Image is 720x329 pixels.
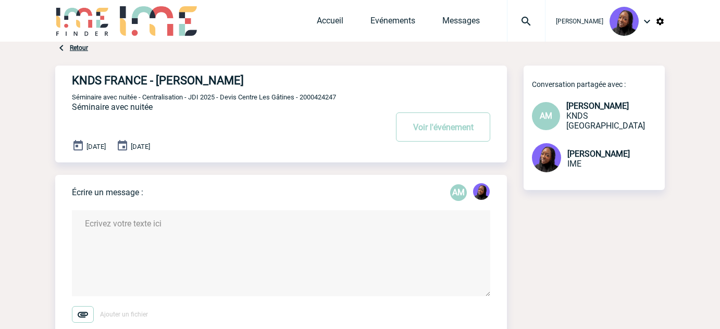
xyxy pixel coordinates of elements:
[72,102,153,112] span: Séminaire avec nuitée
[131,143,150,150] span: [DATE]
[532,143,561,172] img: 131349-0.png
[566,111,645,131] span: KNDS [GEOGRAPHIC_DATA]
[72,93,336,101] span: Séminaire avec nuitée - Centralisation - JDI 2025 - Devis Centre Les Gâtines - 2000424247
[396,112,490,142] button: Voir l'événement
[556,18,603,25] span: [PERSON_NAME]
[86,143,106,150] span: [DATE]
[473,183,490,202] div: Tabaski THIAM
[567,149,630,159] span: [PERSON_NAME]
[100,311,148,318] span: Ajouter un fichier
[532,80,665,88] p: Conversation partagée avec :
[55,6,109,36] img: IME-Finder
[450,184,467,201] div: Aurélie MORO
[473,183,490,200] img: 131349-0.png
[70,44,88,52] a: Retour
[567,159,581,169] span: IME
[72,74,356,87] h4: KNDS FRANCE - [PERSON_NAME]
[442,16,480,30] a: Messages
[317,16,343,30] a: Accueil
[450,184,467,201] p: AM
[370,16,415,30] a: Evénements
[540,111,552,121] span: AM
[566,101,629,111] span: [PERSON_NAME]
[72,187,143,197] p: Écrire un message :
[610,7,639,36] img: 131349-0.png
